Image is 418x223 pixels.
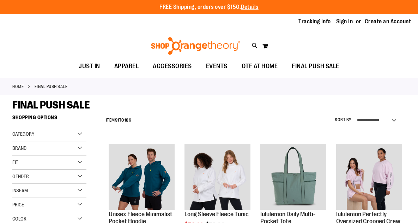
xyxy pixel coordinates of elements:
span: FINAL PUSH SALE [12,99,90,111]
a: Product image for Fleece Long Sleeve [184,144,250,211]
span: OTF AT HOME [242,58,278,74]
span: Gender [12,174,29,179]
a: EVENTS [199,58,235,75]
img: lululemon Daily Multi-Pocket Tote [260,144,326,210]
a: FINAL PUSH SALE [285,58,346,74]
span: 1 [117,118,119,123]
span: Inseam [12,188,28,193]
a: lululemon Daily Multi-Pocket Tote [260,144,326,211]
a: Create an Account [365,18,411,25]
a: Unisex Fleece Minimalist Pocket Hoodie [109,144,174,211]
img: Shop Orangetheory [150,37,241,55]
img: Product image for Fleece Long Sleeve [184,144,250,210]
a: OTF AT HOME [235,58,285,75]
span: Color [12,216,26,222]
a: Home [12,83,24,90]
a: lululemon Perfectly Oversized Cropped Crew [336,144,402,211]
span: Brand [12,145,26,151]
strong: FINAL PUSH SALE [35,83,68,90]
span: Fit [12,159,18,165]
span: EVENTS [206,58,228,74]
a: Long Sleeve Fleece Tunic [184,211,249,218]
a: JUST IN [72,58,107,75]
p: FREE Shipping, orders over $150. [159,3,259,11]
a: Details [241,4,259,10]
span: JUST IN [79,58,100,74]
a: Tracking Info [298,18,331,25]
label: Sort By [335,117,352,123]
a: APPAREL [107,58,146,75]
img: lululemon Perfectly Oversized Cropped Crew [336,144,402,210]
a: ACCESSORIES [146,58,199,75]
span: 186 [125,118,132,123]
span: FINAL PUSH SALE [292,58,339,74]
span: APPAREL [114,58,139,74]
span: ACCESSORIES [153,58,192,74]
strong: Shopping Options [12,111,86,127]
img: Unisex Fleece Minimalist Pocket Hoodie [109,144,174,210]
a: Sign In [336,18,353,25]
span: Category [12,131,34,137]
h2: Items to [106,115,132,126]
span: Price [12,202,24,207]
